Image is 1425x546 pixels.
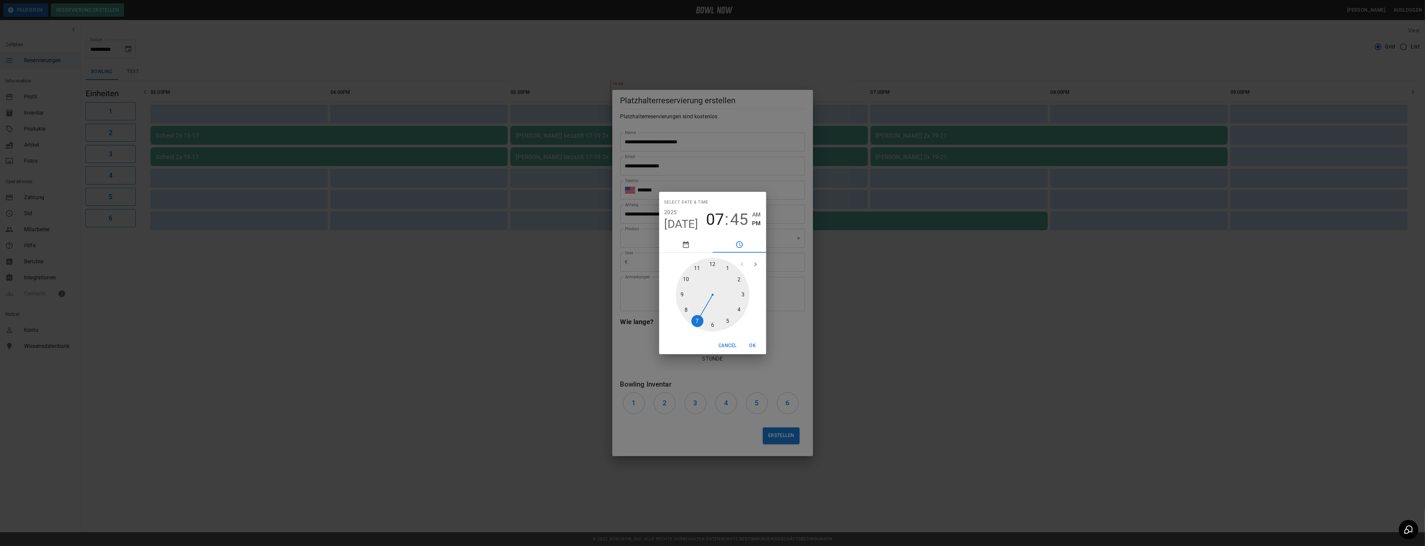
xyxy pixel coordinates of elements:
button: OK [742,339,764,352]
button: [DATE] [665,217,698,231]
button: open next view [749,258,762,271]
button: pick time [713,237,766,253]
button: 45 [730,210,748,229]
span: : [725,210,729,229]
button: PM [752,219,760,228]
button: Cancel [716,339,739,352]
button: 2025 [665,208,677,217]
button: AM [752,210,760,219]
button: pick date [659,237,713,253]
span: Select date & time [665,197,709,208]
button: 07 [706,210,724,229]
